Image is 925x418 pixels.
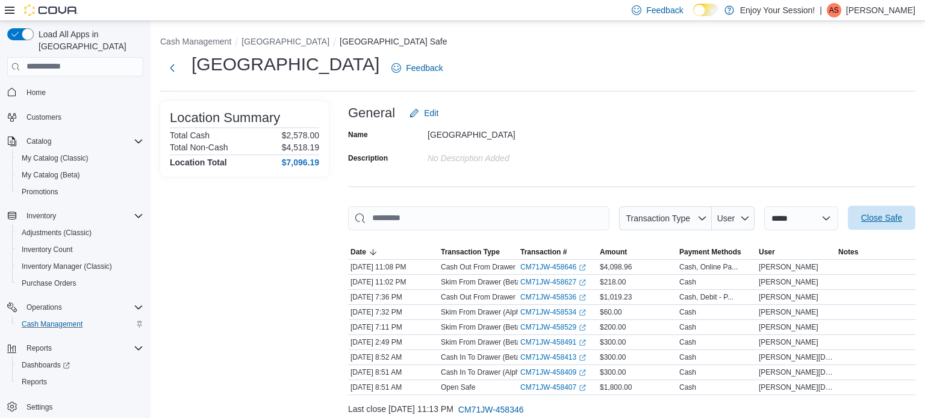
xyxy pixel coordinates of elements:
span: $4,098.96 [600,262,632,272]
div: [DATE] 7:11 PM [348,320,438,334]
a: Feedback [387,56,447,80]
span: Promotions [17,185,143,199]
h1: [GEOGRAPHIC_DATA] [192,52,379,76]
p: Enjoy Your Session! [740,3,815,17]
p: $4,518.19 [282,143,319,152]
svg: External link [579,369,586,377]
span: [PERSON_NAME] [759,262,818,272]
p: Cash Out From Drawer (Beta) [441,262,537,272]
span: My Catalog (Classic) [22,153,89,163]
span: Transaction # [520,247,567,257]
button: [GEOGRAPHIC_DATA] [241,37,329,46]
button: Amount [597,245,677,259]
div: [DATE] 8:51 AM [348,380,438,395]
span: Notes [838,247,858,257]
span: Customers [22,109,143,124]
div: [DATE] 2:49 PM [348,335,438,349]
button: Cash Management [12,316,148,333]
a: My Catalog (Beta) [17,168,85,182]
a: Dashboards [12,357,148,373]
a: CM71JW-458491External link [520,337,586,347]
a: Reports [17,375,52,389]
div: Cash [679,322,696,332]
span: Reports [26,343,52,353]
span: Transaction Type [441,247,500,257]
span: Inventory [22,209,143,223]
div: Cash [679,337,696,347]
div: Cash [679,383,696,392]
span: My Catalog (Classic) [17,151,143,165]
button: Reports [2,340,148,357]
span: Reports [22,377,47,387]
button: Notes [836,245,915,259]
span: Purchase Orders [17,276,143,290]
span: Adjustments (Classic) [17,226,143,240]
button: Customers [2,108,148,126]
button: Close Safe [848,206,915,230]
span: Dashboards [17,358,143,372]
a: CM71JW-458534External link [520,307,586,317]
span: $200.00 [600,322,626,332]
button: Home [2,84,148,101]
div: Cash [679,352,696,362]
button: Operations [22,300,67,315]
p: Skim From Drawer (Beta) [441,277,523,287]
label: Description [348,153,388,163]
button: Inventory [2,207,148,224]
img: Cova [24,4,78,16]
a: CM71JW-458627External link [520,277,586,287]
span: Edit [424,107,438,119]
span: [PERSON_NAME][DATE] [759,367,833,377]
a: My Catalog (Classic) [17,151,93,165]
a: CM71JW-458413External link [520,352,586,362]
span: [PERSON_NAME] [759,292,818,302]
span: $1,800.00 [600,383,632,392]
button: User [756,245,836,259]
span: [PERSON_NAME] [759,337,818,347]
span: Transaction Type [626,214,690,223]
span: Reports [22,341,143,355]
div: [DATE] 7:32 PM [348,305,438,319]
span: Amount [600,247,627,257]
p: | [820,3,822,17]
p: Cash In To Drawer (Beta) [441,352,522,362]
span: [PERSON_NAME] [759,277,818,287]
span: AS [829,3,839,17]
button: Reports [12,373,148,390]
span: Reports [17,375,143,389]
a: Settings [22,400,57,414]
span: Purchase Orders [22,278,76,288]
a: Promotions [17,185,63,199]
span: Inventory Count [17,242,143,257]
span: [PERSON_NAME] [759,307,818,317]
svg: External link [579,309,586,316]
svg: External link [579,264,586,271]
button: Payment Methods [677,245,756,259]
p: Open Safe [441,383,475,392]
button: Inventory Manager (Classic) [12,258,148,275]
span: [PERSON_NAME] [759,322,818,332]
span: Catalog [26,137,51,146]
h6: Total Cash [170,131,210,140]
span: Inventory [26,211,56,221]
span: Home [26,88,46,97]
span: $1,019.23 [600,292,632,302]
a: Cash Management [17,317,87,331]
button: Transaction Type [438,245,518,259]
p: Skim From Drawer (Beta) [441,322,523,332]
a: Adjustments (Classic) [17,226,96,240]
div: [DATE] 8:51 AM [348,365,438,380]
div: Cash, Debit - P... [679,292,733,302]
a: Purchase Orders [17,276,81,290]
span: Feedback [406,62,443,74]
span: Close Safe [861,212,902,224]
button: My Catalog (Beta) [12,167,148,183]
div: [GEOGRAPHIC_DATA] [428,125,589,140]
p: Skim From Drawer (Beta) [441,337,523,347]
span: My Catalog (Beta) [17,168,143,182]
div: [DATE] 8:52 AM [348,350,438,364]
button: Cash Management [160,37,231,46]
span: $300.00 [600,352,626,362]
button: User [712,206,755,230]
span: Cash Management [22,319,83,329]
